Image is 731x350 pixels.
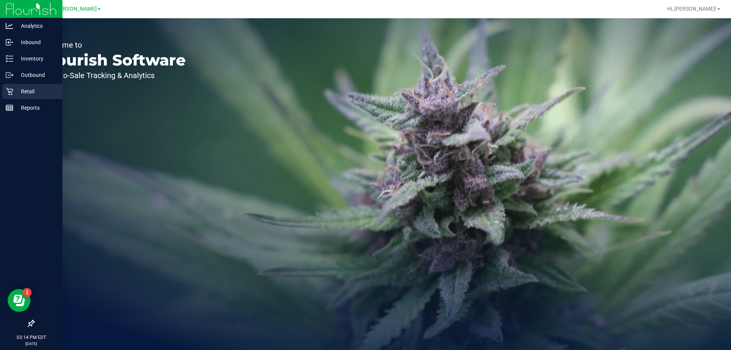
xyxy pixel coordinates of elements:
[22,288,32,297] iframe: Resource center unread badge
[13,70,59,80] p: Outbound
[6,55,13,62] inline-svg: Inventory
[13,38,59,47] p: Inbound
[3,341,59,347] p: [DATE]
[13,54,59,63] p: Inventory
[41,41,186,49] p: Welcome to
[8,289,30,312] iframe: Resource center
[13,103,59,112] p: Reports
[55,6,97,12] span: [PERSON_NAME]
[41,53,186,68] p: Flourish Software
[667,6,717,12] span: Hi, [PERSON_NAME]!
[3,334,59,341] p: 03:14 PM EDT
[13,87,59,96] p: Retail
[6,88,13,95] inline-svg: Retail
[13,21,59,30] p: Analytics
[6,71,13,79] inline-svg: Outbound
[41,72,186,79] p: Seed-to-Sale Tracking & Analytics
[6,38,13,46] inline-svg: Inbound
[6,22,13,30] inline-svg: Analytics
[6,104,13,112] inline-svg: Reports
